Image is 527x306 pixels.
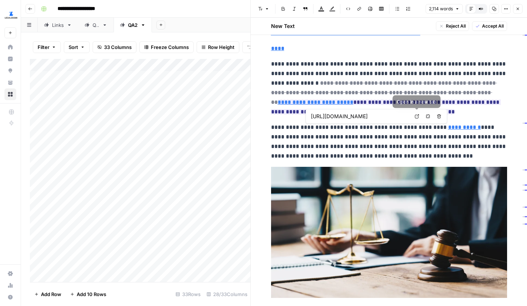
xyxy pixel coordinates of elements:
[4,6,16,24] button: Workspace: LegalZoom
[197,41,239,53] button: Row Height
[4,41,16,53] a: Home
[271,22,295,30] h2: New Text
[4,8,18,22] img: LegalZoom Logo
[30,288,66,300] button: Add Row
[446,23,466,29] span: Reject All
[429,6,453,12] span: 2,114 words
[93,41,136,53] button: 33 Columns
[78,18,114,32] a: QA
[4,88,16,100] a: Browse
[104,43,132,51] span: 33 Columns
[472,21,507,31] button: Accept All
[38,18,78,32] a: Links
[66,288,111,300] button: Add 10 Rows
[128,21,138,29] div: QA2
[69,43,78,51] span: Sort
[38,43,49,51] span: Filter
[4,291,16,303] button: Help + Support
[4,77,16,88] a: Your Data
[4,65,16,77] a: Opportunities
[4,279,16,291] a: Usage
[426,4,463,14] button: 2,114 words
[41,291,61,298] span: Add Row
[52,21,64,29] div: Links
[93,21,99,29] div: QA
[4,268,16,279] a: Settings
[139,41,194,53] button: Freeze Columns
[151,43,189,51] span: Freeze Columns
[208,43,235,51] span: Row Height
[204,288,250,300] div: 28/33 Columns
[114,18,152,32] a: QA2
[33,41,61,53] button: Filter
[173,288,204,300] div: 33 Rows
[482,23,504,29] span: Accept All
[77,291,106,298] span: Add 10 Rows
[4,53,16,65] a: Insights
[64,41,90,53] button: Sort
[436,21,469,31] button: Reject All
